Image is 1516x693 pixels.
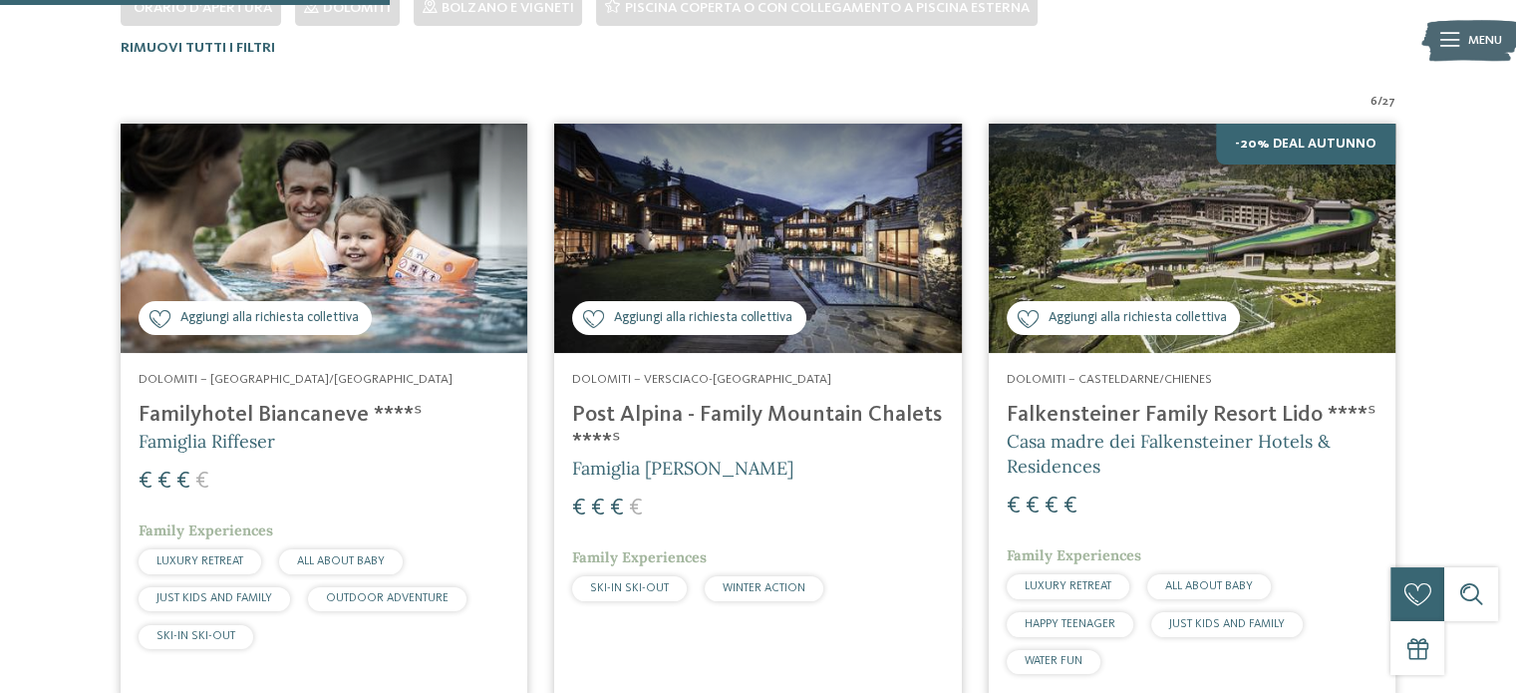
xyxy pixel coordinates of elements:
span: € [572,497,586,520]
span: Aggiungi alla richiesta collettiva [180,309,359,328]
span: 6 [1370,93,1377,111]
span: Aggiungi alla richiesta collettiva [614,309,792,328]
span: HAPPY TEENAGER [1025,618,1115,630]
span: Rimuovi tutti i filtri [121,41,275,55]
span: Casa madre dei Falkensteiner Hotels & Residences [1007,430,1331,478]
span: SKI-IN SKI-OUT [590,582,669,594]
h4: Familyhotel Biancaneve ****ˢ [139,402,509,429]
span: Bolzano e vigneti [442,1,573,15]
span: Orario d'apertura [134,1,272,15]
span: € [1045,495,1059,519]
span: € [1026,495,1040,519]
span: Dolomiti – Versciaco-[GEOGRAPHIC_DATA] [572,373,831,386]
span: € [591,497,605,520]
span: Family Experiences [572,548,707,566]
span: Aggiungi alla richiesta collettiva [1048,309,1226,328]
span: SKI-IN SKI-OUT [156,630,235,642]
span: € [1007,495,1021,519]
span: Dolomiti – Casteldarne/Chienes [1007,373,1212,386]
span: JUST KIDS AND FAMILY [1169,618,1285,630]
span: Piscina coperta o con collegamento a piscina esterna [624,1,1029,15]
span: € [176,470,190,494]
span: LUXURY RETREAT [156,555,243,567]
span: € [157,470,171,494]
span: JUST KIDS AND FAMILY [156,592,272,604]
span: 27 [1382,93,1395,111]
span: € [1063,495,1077,519]
span: LUXURY RETREAT [1025,580,1111,592]
span: € [629,497,643,520]
span: € [195,470,209,494]
span: Famiglia [PERSON_NAME] [572,457,793,480]
span: / [1377,93,1382,111]
h4: Falkensteiner Family Resort Lido ****ˢ [1007,402,1377,429]
span: Family Experiences [139,521,273,539]
span: ALL ABOUT BABY [297,555,385,567]
span: € [139,470,152,494]
img: Post Alpina - Family Mountain Chalets ****ˢ [554,124,961,353]
span: WINTER ACTION [723,582,805,594]
span: ALL ABOUT BABY [1165,580,1253,592]
span: Dolomiti [323,1,391,15]
span: Dolomiti – [GEOGRAPHIC_DATA]/[GEOGRAPHIC_DATA] [139,373,453,386]
img: Cercate un hotel per famiglie? Qui troverete solo i migliori! [989,124,1395,353]
span: WATER FUN [1025,655,1082,667]
span: Family Experiences [1007,546,1141,564]
span: OUTDOOR ADVENTURE [326,592,449,604]
span: € [610,497,624,520]
img: Cercate un hotel per famiglie? Qui troverete solo i migliori! [121,124,527,353]
span: Famiglia Riffeser [139,430,275,453]
h4: Post Alpina - Family Mountain Chalets ****ˢ [572,402,943,456]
